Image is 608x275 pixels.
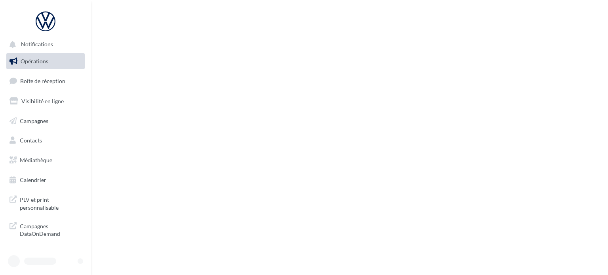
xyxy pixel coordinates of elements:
span: Opérations [21,58,48,64]
a: Visibilité en ligne [5,93,86,110]
a: Médiathèque [5,152,86,169]
a: Contacts [5,132,86,149]
a: Campagnes [5,113,86,129]
a: Boîte de réception [5,72,86,89]
span: Visibilité en ligne [21,98,64,104]
span: Calendrier [20,176,46,183]
a: Calendrier [5,172,86,188]
span: Boîte de réception [20,78,65,84]
span: Contacts [20,137,42,144]
span: PLV et print personnalisable [20,194,82,211]
a: PLV et print personnalisable [5,191,86,214]
span: Campagnes DataOnDemand [20,221,82,238]
span: Campagnes [20,117,48,124]
a: Campagnes DataOnDemand [5,218,86,241]
span: Notifications [21,41,53,48]
span: Médiathèque [20,157,52,163]
a: Opérations [5,53,86,70]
